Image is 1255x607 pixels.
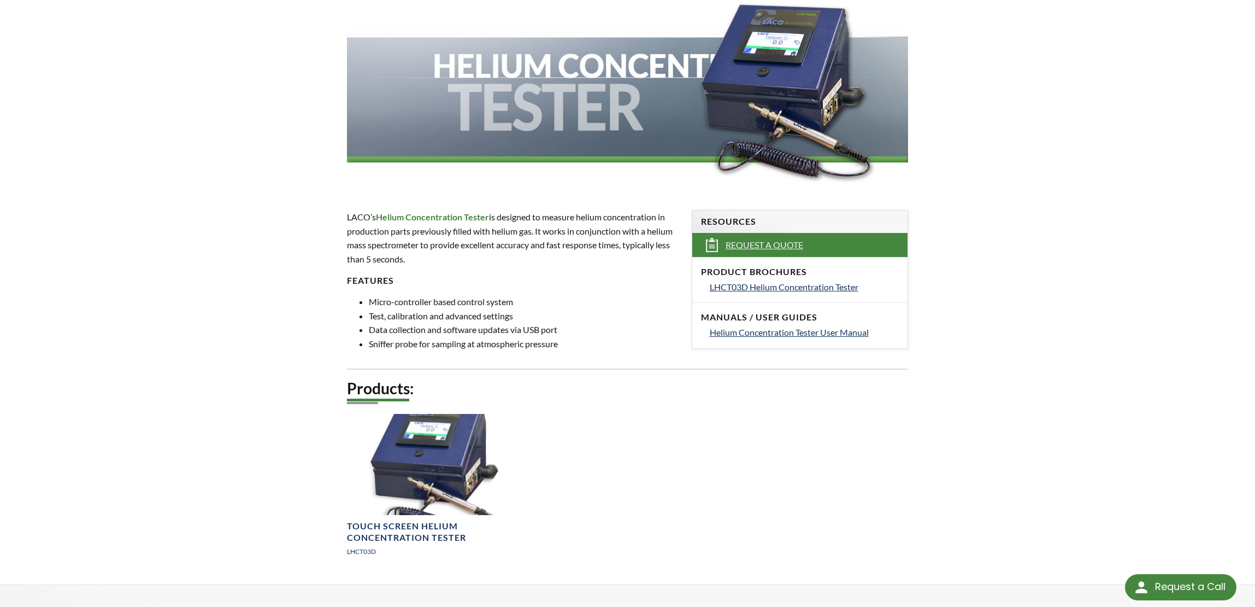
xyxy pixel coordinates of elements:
span: LHCT03D Helium Concentration Tester [710,282,858,292]
span: Helium Concentration Tester User Manual [710,327,869,337]
h4: Manuals / User Guides [701,312,899,323]
a: Helium Concentration Tester User Manual [710,325,899,340]
h4: Product Brochures [701,266,899,278]
h4: Touch Screen Helium Concentration Tester [347,521,527,544]
p: LACO’s is designed to measure helium concentration in production parts previously filled with hel... [347,210,678,266]
li: Data collection and software updates via USB port [369,323,678,337]
a: LHCT03D Helium Concentration Tester [710,280,899,294]
img: round button [1133,579,1150,596]
h2: Products: [347,378,908,399]
p: LHCT03D [347,546,527,557]
li: Test, calibration and advanced settings [369,309,678,323]
strong: Helium Concentration Tester [376,212,489,222]
a: Request a Quote [692,233,908,257]
li: Sniffer probe for sampling at atmospheric pressure [369,337,678,351]
a: LHCT03D Touch Screen Helium Concentration Tester, angled viewTouch Screen Helium Concentration Te... [347,414,527,566]
div: Request a Call [1155,574,1225,599]
strong: Features [347,275,394,285]
li: Micro-controller based control system [369,295,678,309]
span: Request a Quote [726,240,803,251]
div: Request a Call [1125,574,1236,600]
h4: Resources [701,216,899,227]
